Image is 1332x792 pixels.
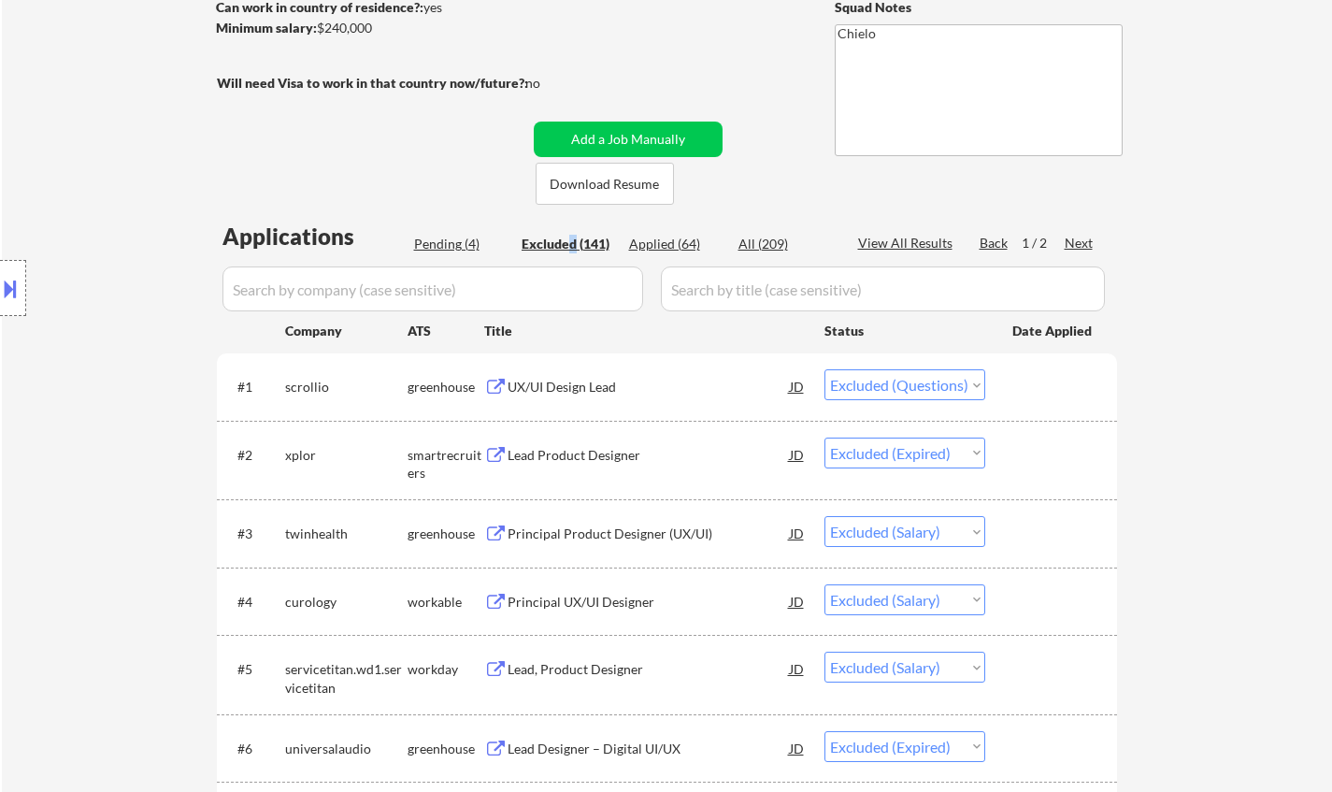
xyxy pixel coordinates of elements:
[858,234,958,252] div: View All Results
[525,74,579,93] div: no
[285,740,408,758] div: universalaudio
[285,322,408,340] div: Company
[738,235,832,253] div: All (209)
[788,584,807,618] div: JD
[237,593,270,612] div: #4
[237,525,270,543] div: #3
[508,446,790,465] div: Lead Product Designer
[788,369,807,403] div: JD
[788,516,807,550] div: JD
[508,740,790,758] div: Lead Designer – Digital UI/UX
[237,740,270,758] div: #6
[408,378,484,396] div: greenhouse
[536,163,674,205] button: Download Resume
[222,266,643,311] input: Search by company (case sensitive)
[285,660,408,697] div: servicetitan.wd1.servicetitan
[237,660,270,679] div: #5
[408,593,484,612] div: workable
[285,446,408,465] div: xplor
[285,593,408,612] div: curology
[408,660,484,679] div: workday
[217,75,528,91] strong: Will need Visa to work in that country now/future?:
[824,313,985,347] div: Status
[534,122,723,157] button: Add a Job Manually
[508,660,790,679] div: Lead, Product Designer
[1012,322,1095,340] div: Date Applied
[508,525,790,543] div: Principal Product Designer (UX/UI)
[508,378,790,396] div: UX/UI Design Lead
[629,235,723,253] div: Applied (64)
[522,235,615,253] div: Excluded (141)
[484,322,807,340] div: Title
[408,740,484,758] div: greenhouse
[788,652,807,685] div: JD
[408,322,484,340] div: ATS
[408,525,484,543] div: greenhouse
[216,19,527,37] div: $240,000
[414,235,508,253] div: Pending (4)
[980,234,1010,252] div: Back
[285,378,408,396] div: scrollio
[508,593,790,612] div: Principal UX/UI Designer
[1022,234,1065,252] div: 1 / 2
[788,731,807,765] div: JD
[285,525,408,543] div: twinhealth
[788,438,807,471] div: JD
[1065,234,1095,252] div: Next
[408,446,484,482] div: smartrecruiters
[216,20,317,36] strong: Minimum salary:
[661,266,1105,311] input: Search by title (case sensitive)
